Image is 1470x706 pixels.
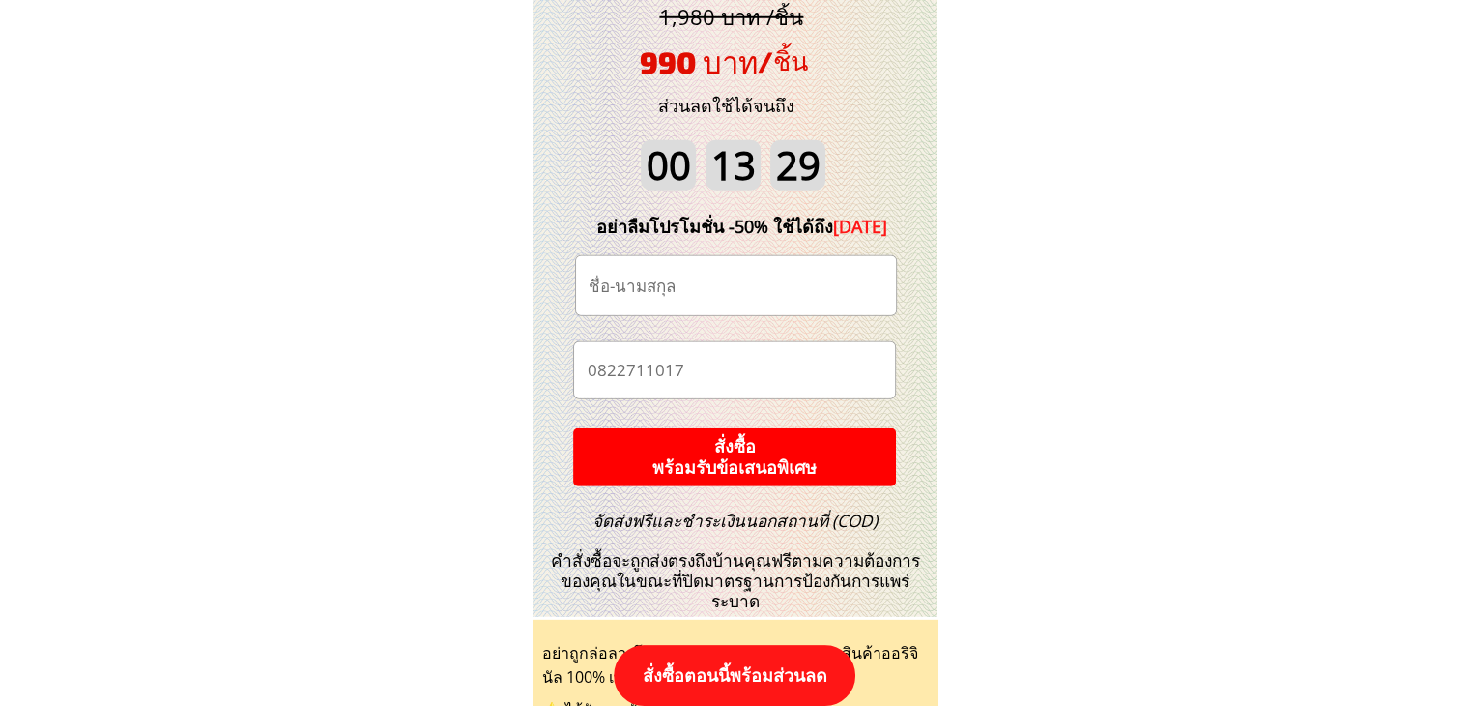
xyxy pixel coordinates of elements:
[582,342,886,398] input: เบอร์โทรศัพท์
[640,44,758,79] span: 990 บาท
[659,2,803,31] span: 1,980 บาท /ชิ้น
[758,44,808,75] span: /ชิ้น
[584,256,888,315] input: ชื่อ-นามสกุล
[559,426,911,488] p: สั่งซื้อ พร้อมรับข้อเสนอพิเศษ
[632,92,821,120] h3: ส่วนลดใช้ได้จนถึง
[614,645,855,706] p: สั่งซื้อตอนนี้พร้อมส่วนลด
[539,512,932,612] h3: คำสั่งซื้อจะถูกส่งตรงถึงบ้านคุณฟรีตามความต้องการของคุณในขณะที่ปิดมาตรฐานการป้องกันการแพร่ระบาด
[833,215,887,238] span: [DATE]
[567,213,917,241] div: อย่าลืมโปรโมชั่น -50% ใช้ได้ถึง
[542,641,929,691] div: อย่าถูกล่อลวงโดยราคาถูก! Vistorin จำหน่ายสินค้าออริจินัล 100% เท่านั้น
[592,510,878,532] span: จัดส่งฟรีและชำระเงินนอกสถานที่ (COD)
